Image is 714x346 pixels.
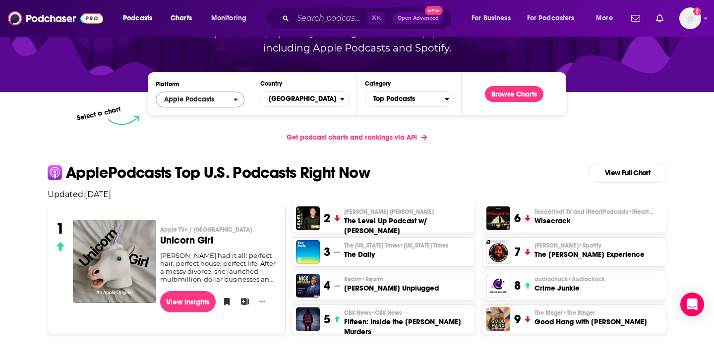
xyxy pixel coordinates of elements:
span: New [425,6,443,15]
button: Countries [260,91,349,107]
img: Good Hang with Amy Poehler [486,307,510,331]
span: Logged in as jhutchinson [679,7,701,29]
h3: Good Hang with [PERSON_NAME] [535,317,647,327]
span: • Realm [361,276,383,283]
p: Apple Podcasts Top U.S. Podcasts Right Now [66,165,370,181]
a: Podchaser - Follow, Share and Rate Podcasts [8,9,103,28]
button: open menu [204,10,259,26]
img: The Daily [296,240,320,264]
button: Bookmark Podcast [220,294,230,309]
div: Search podcasts, credits, & more... [275,7,461,30]
img: apple Icon [48,165,62,180]
a: CBS News•CBS NewsFifteen: Inside the [PERSON_NAME] Murders [344,309,472,337]
p: Up-to-date popularity rankings from the top podcast charts, including Apple Podcasts and Spotify. [186,24,528,56]
p: Realm • Realm [344,275,439,283]
span: audiochuck [535,275,605,283]
a: audiochuck•AudiochuckCrime Junkie [535,275,605,293]
span: The [US_STATE] Times [344,242,448,249]
img: Crime Junkie [486,274,510,297]
button: Open AdvancedNew [393,12,443,24]
a: Show notifications dropdown [627,10,644,27]
button: open menu [521,10,589,26]
img: User Profile [679,7,701,29]
h3: Fifteen: Inside the [PERSON_NAME] Murders [344,317,472,337]
p: CBS News • CBS News [344,309,472,317]
a: Realm•Realm[PERSON_NAME] Unplugged [344,275,439,293]
a: [PERSON_NAME]•SpotifyThe [PERSON_NAME] Experience [535,242,645,259]
button: open menu [116,10,165,26]
h3: Unicorn Girl [160,236,278,246]
img: Unicorn Girl [73,220,156,303]
a: Wisecrack [486,206,510,230]
span: [PERSON_NAME] [535,242,601,249]
h3: 9 [514,312,521,327]
h3: The [PERSON_NAME] Experience [535,249,645,259]
h3: 2 [324,211,330,226]
p: audiochuck • Audiochuck [535,275,605,283]
h3: 4 [324,278,330,293]
button: Show More Button [255,297,269,306]
span: Charts [171,11,192,25]
span: • The Ringer [563,309,595,316]
button: Add to List [238,294,247,309]
span: The Ringer [535,309,595,317]
span: Apple Podcasts [164,96,214,103]
p: The New York Times • New York Times [344,242,448,249]
h3: The Level Up Podcast w/ [PERSON_NAME] [344,216,472,236]
span: Tenderfoot TV and iHeartPodcasts [535,208,654,216]
img: select arrow [108,116,139,125]
span: Apple TV+ / [GEOGRAPHIC_DATA] [160,226,252,234]
p: Select a chart [76,105,121,122]
h3: Wisecrack [535,216,654,226]
span: • Audiochuck [568,276,605,283]
img: The Level Up Podcast w/ Paul Alex [296,206,320,230]
h3: 1 [56,220,64,238]
input: Search podcasts, credits, & more... [293,10,367,26]
a: Get podcast charts and rankings via API [279,125,435,149]
a: The Ringer•The RingerGood Hang with [PERSON_NAME] [535,309,647,327]
h3: The Daily [344,249,448,259]
a: View Full Chart [589,163,666,183]
span: Open Advanced [398,16,439,21]
p: The Ringer • The Ringer [535,309,647,317]
p: Joe Rogan • Spotify [535,242,645,249]
img: Mick Unplugged [296,274,320,297]
a: Charts [164,10,198,26]
img: Fifteen: Inside the Daniel Marsh Murders [296,307,320,331]
span: Monitoring [211,11,246,25]
span: [PERSON_NAME] [PERSON_NAME] [344,208,434,216]
img: The Joe Rogan Experience [486,240,510,264]
h3: 8 [514,278,521,293]
button: open menu [156,92,244,107]
span: • iHeartRadio [628,208,665,215]
div: Open Intercom Messenger [680,293,704,316]
a: The [US_STATE] Times•[US_STATE] TimesThe Daily [344,242,448,259]
span: Get podcast charts and rankings via API [287,133,417,142]
h3: Crime Junkie [535,283,605,293]
span: CBS News [344,309,402,317]
a: Show notifications dropdown [652,10,667,27]
span: More [596,11,613,25]
span: [GEOGRAPHIC_DATA] [261,91,340,107]
span: • CBS News [371,309,402,316]
svg: Add a profile image [693,7,701,15]
button: Browse Charts [485,86,543,102]
div: [PERSON_NAME] had it all: perfect hair, perfect house, perfect life. After a messy divorce, she l... [160,251,278,283]
a: Apple TV+ / [GEOGRAPHIC_DATA]Unicorn Girl [160,226,278,251]
h3: 5 [324,312,330,327]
